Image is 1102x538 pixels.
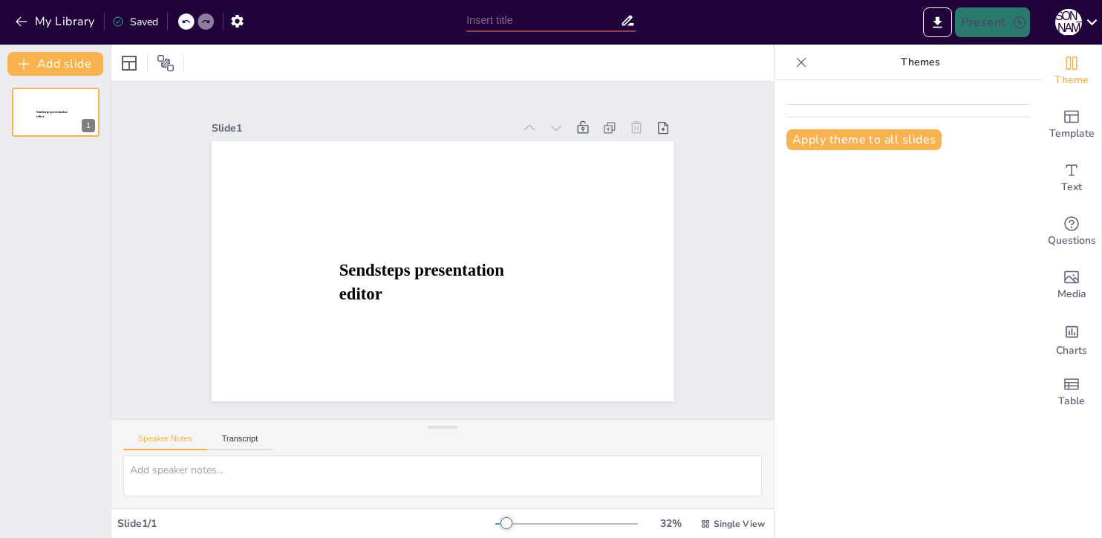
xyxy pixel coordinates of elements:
div: 1 [12,88,100,137]
div: Add charts and graphs [1042,312,1101,366]
div: 1 [82,119,95,132]
span: Template [1049,126,1095,142]
div: Slide 1 [212,121,513,135]
span: Table [1058,393,1085,409]
div: Add ready made slides [1042,98,1101,152]
span: Questions [1048,233,1096,249]
div: Add images, graphics, shapes or video [1042,259,1101,312]
span: Single View [714,518,765,530]
div: [PERSON_NAME] [1055,9,1082,36]
button: Speaker Notes [123,434,207,450]
div: Add a table [1042,366,1101,419]
button: Transcript [207,434,273,450]
div: Change the overall theme [1042,45,1101,98]
div: Add text boxes [1042,152,1101,205]
button: Add slide [7,52,103,76]
input: Insert title [466,10,619,31]
button: Export to PowerPoint [923,7,952,37]
button: [PERSON_NAME] [1055,7,1082,37]
button: Present [955,7,1029,37]
span: Position [157,54,175,72]
span: Theme [1054,72,1089,88]
button: My Library [11,10,101,33]
span: Sendsteps presentation editor [36,111,68,119]
div: Layout [117,51,141,75]
div: Saved [112,15,158,29]
span: Charts [1056,343,1087,359]
span: Media [1057,286,1086,302]
div: 32 % [653,516,688,531]
span: Sendsteps presentation editor [339,262,504,304]
span: Text [1061,179,1082,195]
div: Get real-time input from your audience [1042,205,1101,259]
div: Slide 1 / 1 [117,516,495,531]
p: Themes [813,45,1027,80]
button: Apply theme to all slides [786,129,942,150]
